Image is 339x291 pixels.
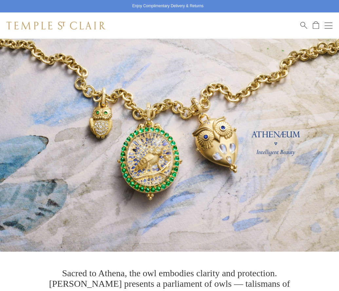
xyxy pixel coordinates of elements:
a: Search [300,21,307,29]
p: Enjoy Complimentary Delivery & Returns [132,3,203,10]
img: Temple St. Clair [7,22,105,29]
a: Open Shopping Bag [313,21,319,29]
button: Open navigation [325,22,332,29]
